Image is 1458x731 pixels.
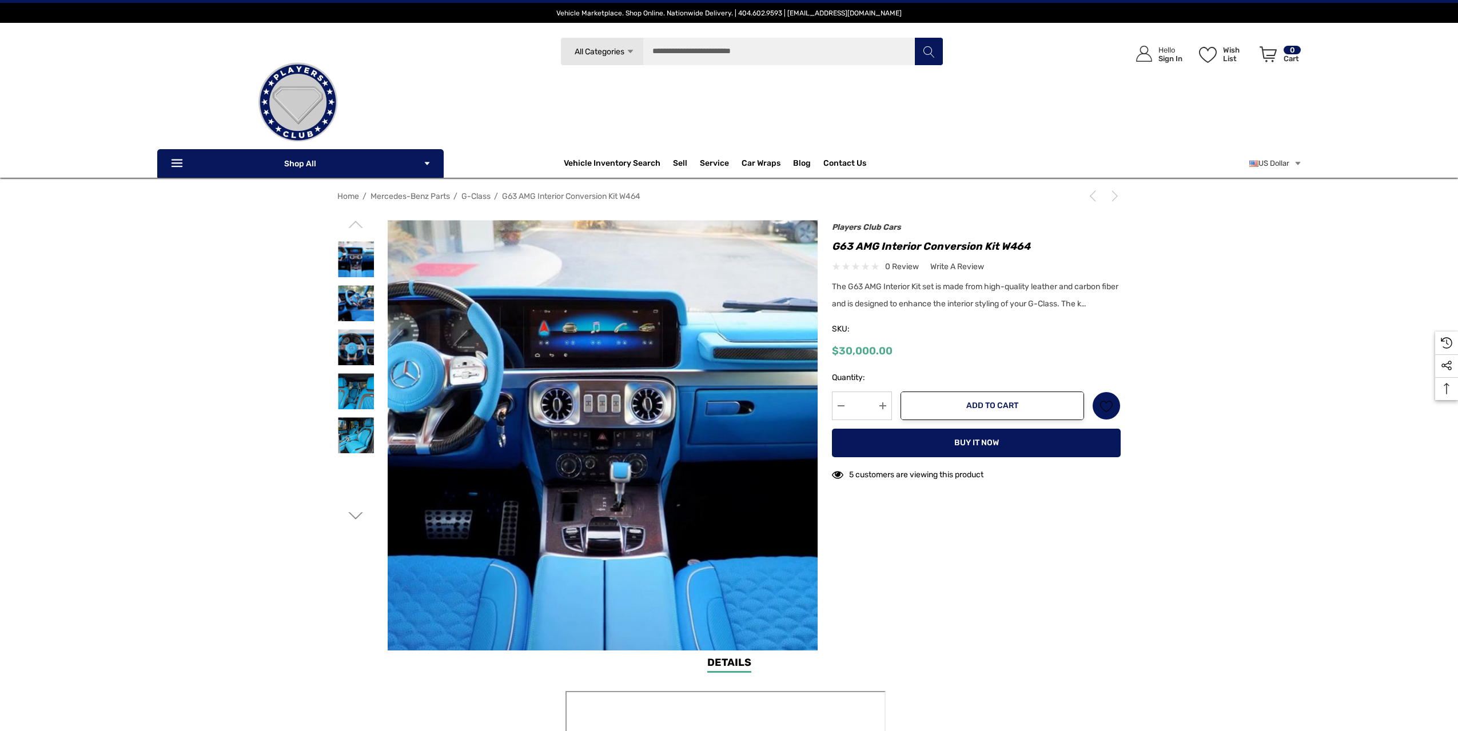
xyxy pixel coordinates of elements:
label: Quantity: [832,371,892,385]
span: Vehicle Marketplace. Shop Online. Nationwide Delivery. | 404.602.9593 | [EMAIL_ADDRESS][DOMAIN_NAME] [556,9,902,17]
img: Players Club | Cars For Sale [241,45,355,159]
a: Write a Review [930,259,984,274]
span: $30,000.00 [832,345,893,357]
span: Car Wraps [742,158,780,171]
svg: Go to slide 8 of 8 [349,217,363,231]
nav: Breadcrumb [337,186,1121,206]
a: Wish List Wish List [1194,34,1254,74]
a: G63 AMG Interior Conversion Kit W464 [502,191,640,201]
a: Contact Us [823,158,866,171]
button: Search [914,37,943,66]
a: G-Class [461,191,491,201]
svg: Icon Line [170,157,187,170]
a: Vehicle Inventory Search [564,158,660,171]
img: Mercedes G Wagon Interior Kit [338,285,374,321]
p: Cart [1284,54,1301,63]
a: Car Wraps [742,152,793,175]
p: Hello [1158,46,1182,54]
a: Cart with 0 items [1254,34,1302,79]
a: Blog [793,158,811,171]
span: 0 review [885,259,919,274]
svg: Top [1435,383,1458,394]
svg: Recently Viewed [1441,337,1452,349]
a: Details [707,655,751,673]
a: USD [1249,152,1302,175]
button: Buy it now [832,429,1121,457]
span: Write a Review [930,262,984,272]
a: Players Club Cars [832,222,901,232]
span: All Categories [574,47,624,57]
a: Wish List [1092,392,1121,420]
svg: Icon Arrow Down [423,159,431,167]
p: Wish List [1223,46,1253,63]
img: Mercedes G Wagon Interior Kit [338,329,374,365]
a: Previous [1087,190,1103,202]
h1: G63 AMG Interior Conversion Kit W464 [832,237,1121,255]
button: Add to Cart [901,392,1084,420]
svg: Review Your Cart [1260,46,1277,62]
p: 0 [1284,46,1301,54]
img: Mercedes G Wagon Interior Kit [388,220,818,650]
svg: Wish List [1199,47,1217,63]
a: Service [700,158,729,171]
p: Sign In [1158,54,1182,63]
a: Mercedes-Benz Parts [371,191,450,201]
span: SKU: [832,321,889,337]
div: 5 customers are viewing this product [832,464,983,482]
svg: Social Media [1441,360,1452,372]
span: The G63 AMG Interior Kit set is made from high-quality leather and carbon fiber and is designed t... [832,282,1118,309]
span: Sell [673,158,687,171]
a: Home [337,191,359,201]
img: Mercedes G Wagon Interior Kit [338,373,374,409]
a: Sell [673,152,700,175]
a: Sign in [1123,34,1188,74]
p: Shop All [157,149,444,178]
img: Mercedes G Wagon Interior Kit [338,417,374,453]
a: Next [1105,190,1121,202]
img: Mercedes G Wagon Interior Kit [338,241,374,277]
svg: Icon User Account [1136,46,1152,62]
svg: Wish List [1100,400,1113,413]
svg: Go to slide 2 of 8 [349,509,363,523]
svg: Icon Arrow Down [626,47,635,56]
a: All Categories Icon Arrow Down Icon Arrow Up [560,37,643,66]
